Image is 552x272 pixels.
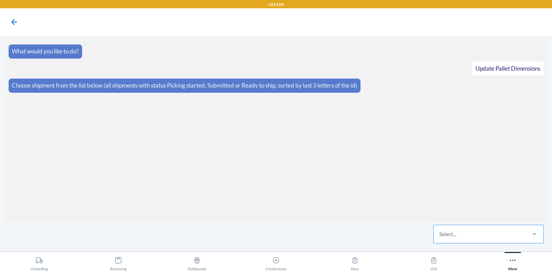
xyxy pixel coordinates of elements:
p: Choose shipment from the list below (all shipments with status Picking started, Submitted or Read... [12,81,357,90]
div: Receiving [110,254,127,271]
div: Create Issue [266,254,286,271]
div: More [508,254,517,271]
button: Outbounds [158,252,237,271]
button: More [473,252,552,271]
div: Select... [439,230,456,238]
p: What would you like to do? [12,47,79,56]
button: Create Issue [237,252,316,271]
p: LAX1RS [268,1,284,8]
button: New [315,252,394,271]
span: Update Pallet Dimensions [475,65,540,72]
div: Old [430,254,437,271]
div: Unloading [31,254,48,271]
div: New [351,254,359,271]
div: Outbounds [188,254,206,271]
button: Receiving [79,252,158,271]
button: Old [394,252,473,271]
